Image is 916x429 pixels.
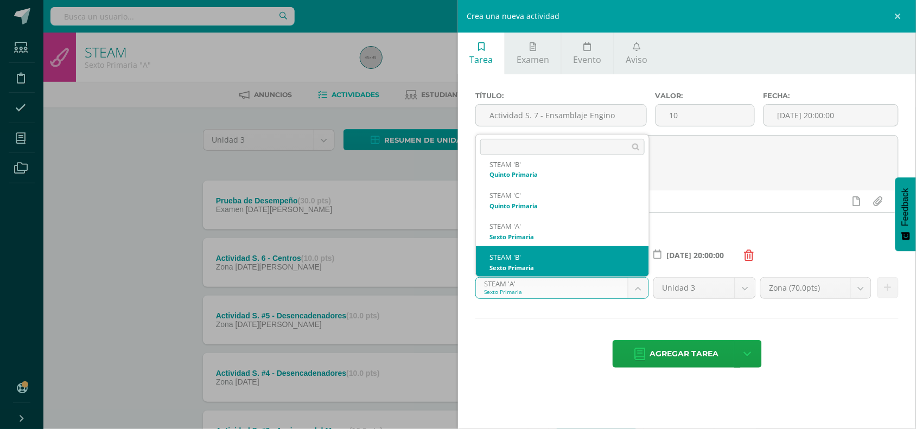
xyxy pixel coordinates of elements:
[489,171,635,177] div: Quinto Primaria
[489,160,635,169] div: STEAM 'B'
[489,222,635,231] div: STEAM 'A'
[489,253,635,262] div: STEAM 'B'
[489,203,635,209] div: Quinto Primaria
[489,234,635,240] div: Sexto Primaria
[489,265,635,271] div: Sexto Primaria
[489,191,635,200] div: STEAM 'C'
